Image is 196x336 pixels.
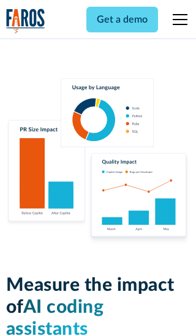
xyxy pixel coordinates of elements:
[165,5,190,34] div: menu
[6,9,45,34] img: Logo of the analytics and reporting company Faros.
[86,7,158,32] a: Get a demo
[6,9,45,34] a: home
[6,78,190,245] img: Charts tracking GitHub Copilot's usage and impact on velocity and quality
